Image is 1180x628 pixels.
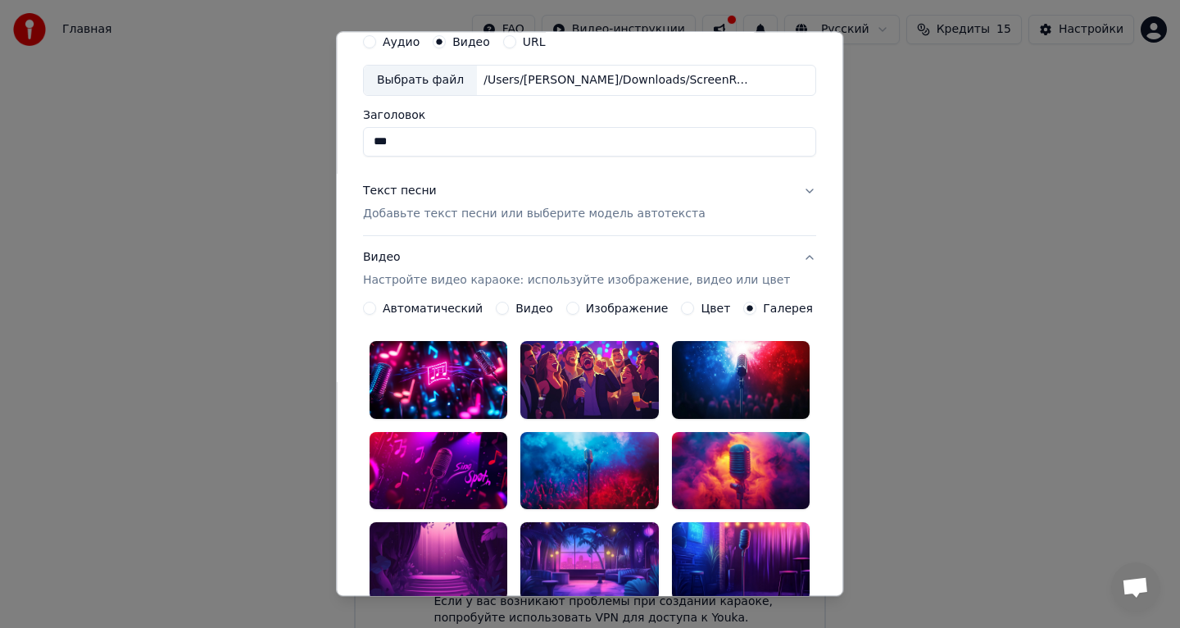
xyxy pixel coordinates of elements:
[383,36,420,48] label: Аудио
[363,272,790,289] p: Настройте видео караоке: используйте изображение, видео или цвет
[363,236,816,302] button: ВидеоНастройте видео караоке: используйте изображение, видео или цвет
[363,183,437,199] div: Текст песни
[477,72,756,89] div: /Users/[PERSON_NAME]/Downloads/ScreenRecording_[DATE] 21-44-47_1.MP4
[363,249,790,289] div: Видео
[363,109,816,121] label: Заголовок
[452,36,490,48] label: Видео
[764,303,814,314] label: Галерея
[364,66,477,95] div: Выбрать файл
[701,303,731,314] label: Цвет
[523,36,546,48] label: URL
[363,206,706,222] p: Добавьте текст песни или выберите модель автотекста
[363,170,816,235] button: Текст песниДобавьте текст песни или выберите модель автотекста
[586,303,669,314] label: Изображение
[515,303,553,314] label: Видео
[383,303,483,314] label: Автоматический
